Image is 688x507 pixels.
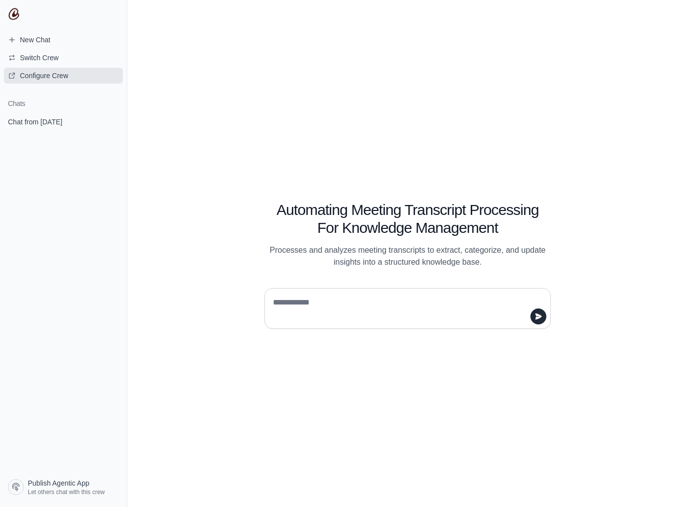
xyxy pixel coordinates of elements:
[20,71,68,81] span: Configure Crew
[20,53,59,63] span: Switch Crew
[28,488,105,496] span: Let others chat with this crew
[4,32,123,48] a: New Chat
[264,244,551,268] p: Processes and analyzes meeting transcripts to extract, categorize, and update insights into a str...
[4,68,123,84] a: Configure Crew
[8,8,20,20] img: CrewAI Logo
[4,50,123,66] button: Switch Crew
[8,117,62,127] span: Chat from [DATE]
[20,35,50,45] span: New Chat
[4,112,123,131] a: Chat from [DATE]
[264,201,551,237] h1: Automating Meeting Transcript Processing For Knowledge Management
[638,459,688,507] iframe: Chat Widget
[28,478,89,488] span: Publish Agentic App
[4,475,123,499] a: Publish Agentic App Let others chat with this crew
